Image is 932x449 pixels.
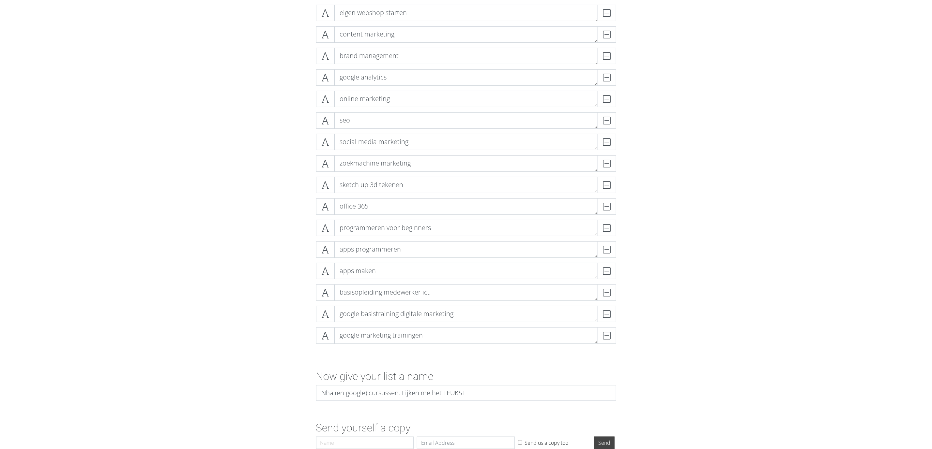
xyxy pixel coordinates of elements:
[594,437,615,449] input: Send
[316,422,616,434] h2: Send yourself a copy
[525,439,568,447] label: Send us a copy too
[417,437,515,449] input: Email Address
[316,385,616,401] input: My amazing list...
[316,370,616,383] h2: Now give your list a name
[316,437,414,449] input: Name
